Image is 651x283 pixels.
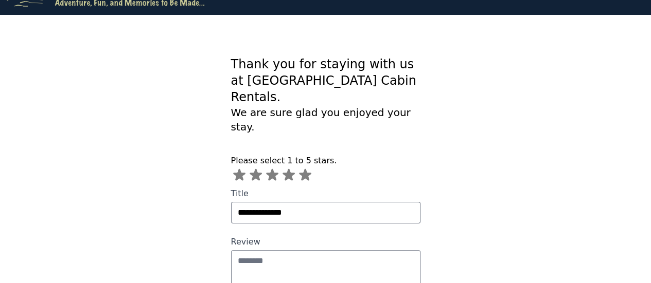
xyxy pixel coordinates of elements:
[231,188,249,198] span: Title
[231,105,420,142] p: We are sure glad you enjoyed your stay.
[231,237,260,247] span: Review
[231,56,420,105] h1: Thank you for staying with us at [GEOGRAPHIC_DATA] Cabin Rentals.
[231,155,420,167] p: Please select 1 to 5 stars.
[231,202,420,223] input: Title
